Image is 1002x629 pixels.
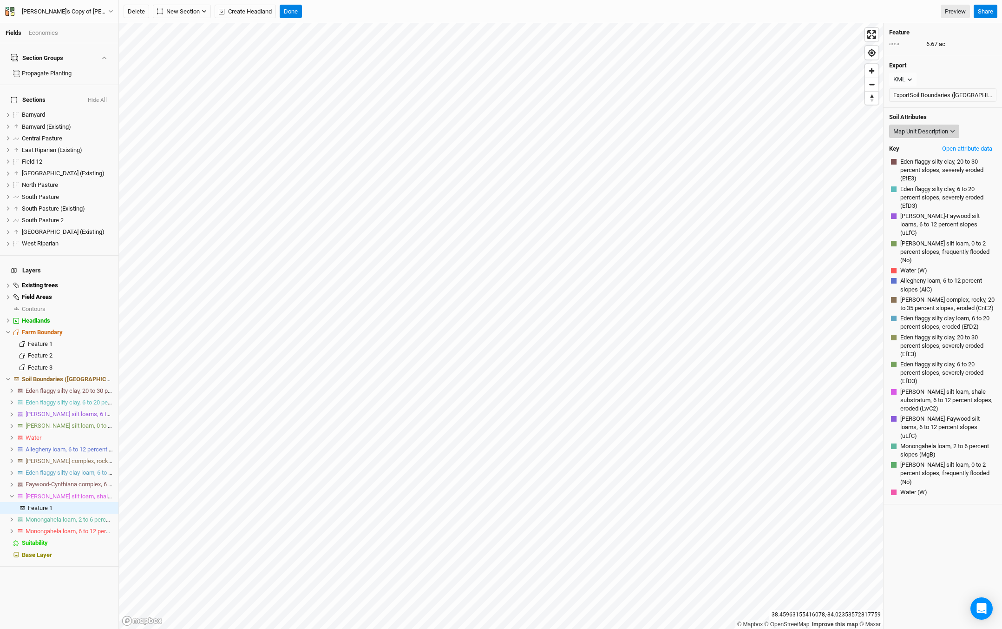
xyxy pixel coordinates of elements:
button: Zoom in [865,64,878,78]
div: Aly's Copy of Justin Greiwe [22,7,108,16]
span: [PERSON_NAME]-Faywood silt loams, 6 to 12 percent slopes (uLfC) [900,415,995,440]
span: South Pasture 2 [22,217,64,224]
div: Base Layer [22,551,113,559]
a: Preview [941,5,970,19]
span: Eden flaggy silty clay, 20 to 30 percent slopes, severely eroded [26,387,188,394]
div: Monongahela loam, 2 to 6 percent slopes [26,516,113,523]
span: Feature 1 [28,504,52,511]
span: Eden flaggy silty clay loam, 6 to 20 percent slopes, eroded [26,469,176,476]
span: Central Pasture [22,135,62,142]
div: Headlands [22,317,113,324]
button: Reset bearing to north [865,91,878,105]
span: Water (W) [900,488,927,497]
span: [GEOGRAPHIC_DATA] (Existing) [22,170,105,177]
h4: Export [889,62,996,69]
span: East Riparian (Existing) [22,146,82,153]
span: [PERSON_NAME] complex, rocky, 20 to 35 percent slopes, eroded (CnE2) [900,296,995,312]
button: New Section [153,5,211,19]
span: West Riparian [22,240,59,247]
a: Mapbox logo [122,616,163,626]
span: Reset bearing to north [865,92,878,105]
span: [PERSON_NAME] silt loam, shale substratum, 6 to 12 percent slopes, eroded (LwC2) [900,388,995,413]
div: Faywood-Cynthiana complex, 6 to 20 percent slopes, eroded [26,481,113,488]
span: [PERSON_NAME] silt loam, 0 to 2 percent slopes, frequently flooded (No) [900,461,995,486]
a: Fields [6,29,21,36]
button: Open attribute data [938,142,996,156]
div: East Riparian (Existing) [22,146,113,154]
span: South Pasture [22,193,59,200]
span: Allegheny loam, 6 to 12 percent slopes [26,446,126,453]
span: Feature 3 [28,364,52,371]
div: South Pasture (Existing) [22,205,113,212]
div: Feature 1 [28,340,113,348]
div: Lowell-Faywood silt loams, 6 to 12 percent slopes [26,411,113,418]
button: KML [889,73,917,86]
span: [PERSON_NAME] silt loam, 0 to 2 percent slopes, frequently flooded (No) [900,239,995,265]
h4: Feature [889,29,996,36]
div: Economics [29,29,58,37]
a: Mapbox [737,621,763,628]
button: Share [974,5,997,19]
div: Contours [22,305,113,313]
div: South Pasture 2 [22,217,113,224]
h4: Key [889,145,899,152]
h4: Layers [6,261,113,280]
span: Allegheny loam, 6 to 12 percent slopes (AlC) [900,277,995,293]
span: [GEOGRAPHIC_DATA] (Existing) [22,228,105,235]
span: Eden flaggy silty clay, 6 to 20 percent slopes, severely eroded (EfD3) [900,360,995,386]
button: Done [280,5,302,19]
div: North Pasture [22,181,113,189]
button: [PERSON_NAME]'s Copy of [PERSON_NAME] [5,7,114,17]
canvas: Map [119,23,883,629]
div: Eden flaggy silty clay, 6 to 20 percent slopes, severely eroded [26,399,113,406]
span: Water (W) [900,266,927,275]
div: Feature 3 [28,364,113,371]
div: Section Groups [11,54,63,62]
span: Barnyard [22,111,45,118]
span: New Section [157,7,200,16]
div: Lowell silt loam, shale substratum, 6 to 12 percent slopes, eroded [26,493,113,500]
span: [PERSON_NAME] complex, rocky, 20 to 35 percent slopes, eroded [26,457,196,464]
div: Barnyard (Existing) [22,123,113,131]
div: Upper Hillside (Existing) [22,228,113,236]
span: Sections [11,96,46,104]
button: Create Headland [215,5,276,19]
span: ac [939,40,945,48]
div: Farm Boundary [22,329,113,336]
span: Barnyard (Existing) [22,123,71,130]
div: Lower Hillside (Existing) [22,170,113,177]
div: Map Unit Description [893,127,948,136]
span: Eden flaggy silty clay loam, 6 to 20 percent slopes, eroded (EfD2) [900,314,995,331]
span: North Pasture [22,181,58,188]
a: Improve this map [812,621,858,628]
div: Suitability [22,539,113,547]
span: Contours [22,305,46,312]
div: Cynthiana-Faywood complex, rocky, 20 to 35 percent slopes, eroded [26,457,113,465]
button: Delete [124,5,149,19]
span: [PERSON_NAME] silt loam, 0 to 2 percent slopes, frequently flooded [26,422,202,429]
div: Allegheny loam, 6 to 12 percent slopes [26,446,113,453]
span: South Pasture (Existing) [22,205,85,212]
div: Monongahela loam, 6 to 12 percent slopes [26,528,113,535]
span: Feature 1 [28,340,52,347]
button: ExportSoil Boundaries ([GEOGRAPHIC_DATA]) [889,88,996,102]
div: Propagate Planting [22,70,113,77]
span: Headlands [22,317,50,324]
div: Nolin silt loam, 0 to 2 percent slopes, frequently flooded [26,422,113,430]
div: Existing trees [22,282,113,289]
div: West Riparian [22,240,113,247]
span: Monongahela loam, 2 to 6 percent slopes (MgB) [900,442,995,459]
button: Zoom out [865,78,878,91]
span: Faywood-Cynthiana complex, 6 to 20 percent slopes, eroded [26,481,183,488]
span: Soil Boundaries ([GEOGRAPHIC_DATA]) [22,376,128,383]
div: Water [26,434,113,442]
div: Open Intercom Messenger [970,597,993,620]
button: Hide All [87,97,107,104]
span: Field Areas [22,293,52,300]
span: [PERSON_NAME] silt loam, shale substratum, 6 to 12 percent slopes, eroded [26,493,224,500]
div: Feature 1 [28,504,113,512]
span: Suitability [22,539,48,546]
span: Existing trees [22,282,58,289]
